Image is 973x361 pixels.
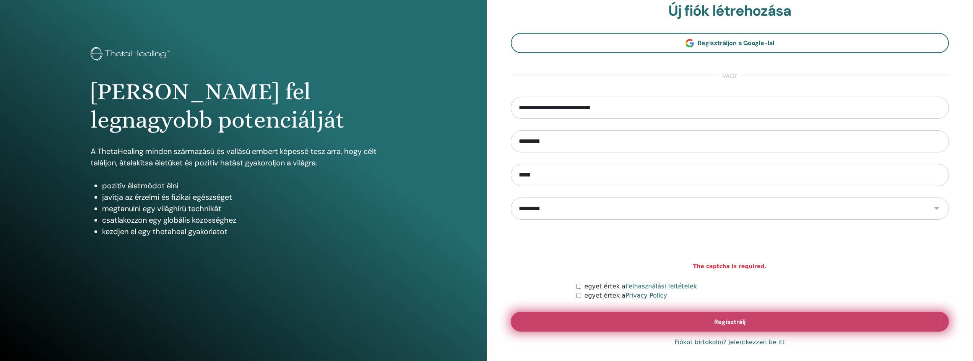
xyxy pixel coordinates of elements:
[714,318,746,326] span: Regisztrálj
[584,282,697,291] label: egyet értek a
[625,283,697,290] a: Felhasználási feltételek
[675,338,785,347] a: Fiókot birtokolni? Jelentkezzen be itt
[102,191,396,203] li: javítja az érzelmi és fizikai egészséget
[672,231,788,261] iframe: reCAPTCHA
[102,203,396,214] li: megtanulni egy világhírű technikát
[102,226,396,237] li: kezdjen el egy thetaheal gyakorlatot
[511,312,949,332] button: Regisztrálj
[91,146,396,168] p: A ThetaHealing minden származású és vallású embert képessé tesz arra, hogy célt találjon, átalakí...
[698,39,774,47] span: Regisztráljon a Google-lal
[693,262,767,270] strong: The captcha is required.
[584,291,667,300] label: egyet értek a
[511,33,949,53] a: Regisztráljon a Google-lal
[91,78,396,134] h1: [PERSON_NAME] fel legnagyobb potenciálját
[102,214,396,226] li: csatlakozzon egy globális közösséghez
[511,2,949,20] h2: Új fiók létrehozása
[718,71,741,81] span: vagy
[625,292,667,299] a: Privacy Policy
[102,180,396,191] li: pozitív életmódot élni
